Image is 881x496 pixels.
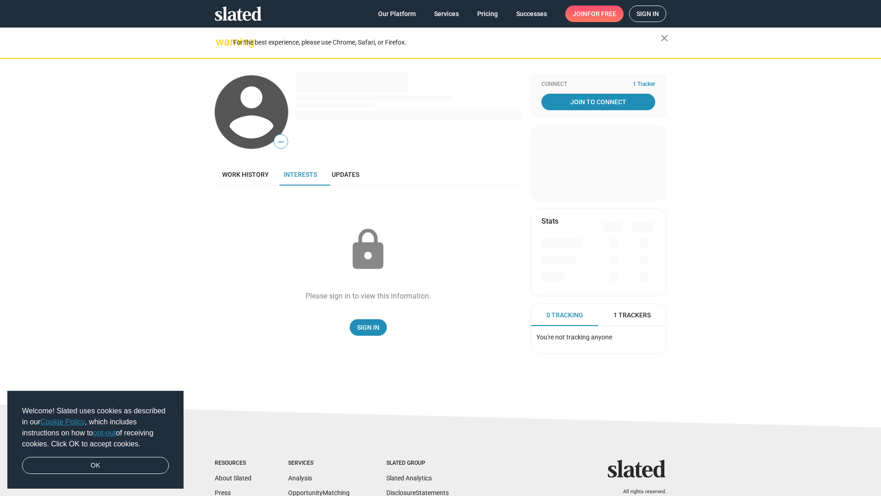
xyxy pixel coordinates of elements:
span: 0 Tracking [546,311,583,320]
span: Pricing [477,6,498,22]
a: Pricing [470,6,505,22]
span: Services [434,6,459,22]
div: Please sign in to view this information. [306,291,431,301]
a: Joinfor free [565,6,624,22]
a: opt-out [93,429,116,437]
span: Join To Connect [543,94,653,110]
a: Sign in [629,6,666,22]
span: Interests [284,171,317,178]
span: — [274,136,288,148]
span: Work history [222,171,269,178]
mat-icon: lock [345,227,391,273]
div: Slated Group [386,460,449,467]
span: Sign in [636,6,659,22]
a: Cookie Policy [40,418,85,426]
span: 1 Tracker [633,81,655,88]
span: Updates [332,171,359,178]
a: dismiss cookie message [22,457,169,474]
div: For the best experience, please use Chrome, Safari, or Firefox. [233,36,661,49]
a: Our Platform [371,6,423,22]
div: Connect [541,81,655,88]
a: Slated Analytics [386,474,432,482]
span: Sign In [357,319,379,336]
span: Successes [516,6,547,22]
a: Successes [509,6,554,22]
span: Join [573,6,616,22]
a: Work history [215,163,276,186]
a: Analysis [288,474,312,482]
a: About Slated [215,474,251,482]
span: Welcome! Slated uses cookies as described in our , which includes instructions on how to of recei... [22,406,169,450]
a: Updates [324,163,367,186]
mat-icon: close [659,33,670,44]
a: Interests [276,163,324,186]
div: Services [288,460,350,467]
mat-card-title: Stats [541,216,558,226]
span: 1 Trackers [613,311,651,320]
div: Resources [215,460,251,467]
div: cookieconsent [7,391,184,489]
span: for free [587,6,616,22]
mat-icon: warning [216,36,227,47]
a: Join To Connect [541,94,655,110]
span: Our Platform [378,6,416,22]
span: You're not tracking anyone [536,333,612,341]
a: Sign In [350,319,387,336]
a: Services [427,6,466,22]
